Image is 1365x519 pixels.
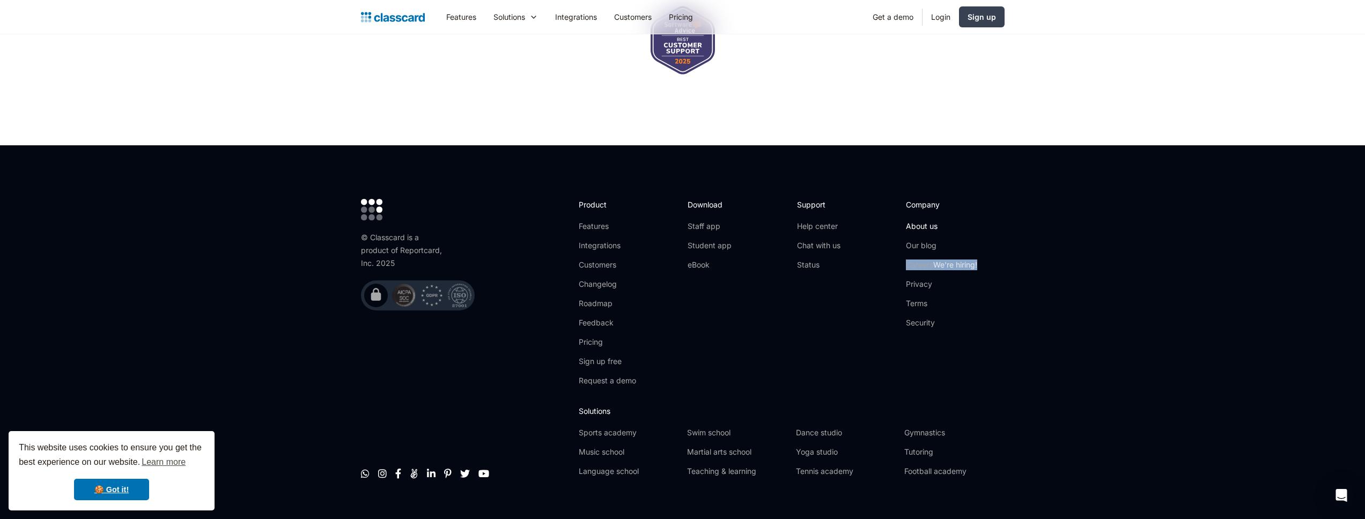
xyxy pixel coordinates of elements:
[579,375,636,386] a: Request a demo
[579,240,636,251] a: Integrations
[19,441,204,470] span: This website uses cookies to ensure you get the best experience on our website.
[906,298,977,309] a: Terms
[579,447,678,457] a: Music school
[579,259,636,270] a: Customers
[460,468,470,479] a: 
[410,468,418,479] a: 
[906,199,977,210] h2: Company
[579,427,678,438] a: Sports academy
[923,5,959,29] a: Login
[797,199,840,210] h2: Support
[438,5,485,29] a: Features
[797,259,840,270] a: Status
[797,240,840,251] a: Chat with us
[688,221,732,232] a: Staff app
[361,231,447,270] div: © Classcard is a product of Reportcard, Inc. 2025
[904,466,1004,477] a: Football academy
[688,240,732,251] a: Student app
[427,468,436,479] a: 
[361,468,370,479] a: 
[478,468,489,479] a: 
[687,466,787,477] a: Teaching & learning
[660,5,702,29] a: Pricing
[904,427,1004,438] a: Gymnastics
[797,221,840,232] a: Help center
[688,199,732,210] h2: Download
[906,240,977,251] a: Our blog
[796,427,896,438] a: Dance studio
[579,337,636,347] a: Pricing
[378,468,387,479] a: 
[959,6,1005,27] a: Sign up
[485,5,547,29] div: Solutions
[906,259,977,270] a: CareersWe're hiring!
[579,466,678,477] a: Language school
[444,468,452,479] a: 
[796,466,896,477] a: Tennis academy
[864,5,922,29] a: Get a demo
[579,279,636,290] a: Changelog
[547,5,606,29] a: Integrations
[906,279,977,290] a: Privacy
[395,468,401,479] a: 
[796,447,896,457] a: Yoga studio
[688,259,732,270] a: eBook
[74,479,149,500] a: dismiss cookie message
[906,221,977,232] a: About us
[687,427,787,438] a: Swim school
[933,260,977,269] span: We're hiring!
[579,317,636,328] a: Feedback
[140,454,187,470] a: learn more about cookies
[1329,483,1354,508] div: Open Intercom Messenger
[579,405,1004,417] h2: Solutions
[904,447,1004,457] a: Tutoring
[579,298,636,309] a: Roadmap
[968,11,996,23] div: Sign up
[9,431,215,510] div: cookieconsent
[579,356,636,367] a: Sign up free
[579,199,636,210] h2: Product
[687,447,787,457] a: Martial arts school
[606,5,660,29] a: Customers
[361,10,425,25] a: home
[493,11,525,23] div: Solutions
[579,221,636,232] a: Features
[906,317,977,328] a: Security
